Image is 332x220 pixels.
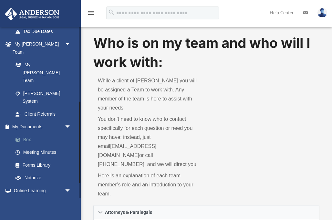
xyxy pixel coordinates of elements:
[98,115,202,169] p: You don’t need to know who to contact specifically for each question or need you may have; instea...
[9,159,78,172] a: Forms Library
[87,12,95,17] a: menu
[9,197,78,210] a: Courses
[3,8,61,20] img: Anderson Advisors Platinum Portal
[9,25,81,38] a: Tax Due Dates
[98,76,202,112] p: While a client of [PERSON_NAME] you will be assigned a Team to work with. Any member of the team ...
[9,108,78,120] a: Client Referrals
[9,133,81,146] a: Box
[9,146,81,159] a: Meeting Minutes
[9,58,74,87] a: My [PERSON_NAME] Team
[5,38,78,58] a: My [PERSON_NAME] Teamarrow_drop_down
[108,9,115,16] i: search
[65,120,78,134] span: arrow_drop_down
[87,9,95,17] i: menu
[5,184,78,197] a: Online Learningarrow_drop_down
[93,205,319,219] a: Attorneys & Paralegals
[93,34,319,72] h1: Who is on my team and who will I work with:
[98,143,156,158] a: [EMAIL_ADDRESS][DOMAIN_NAME]
[9,172,81,184] a: Notarize
[65,184,78,197] span: arrow_drop_down
[105,210,152,215] span: Attorneys & Paralegals
[65,38,78,51] span: arrow_drop_down
[317,8,327,17] img: User Pic
[5,120,81,133] a: My Documentsarrow_drop_down
[98,171,202,198] p: Here is an explanation of each team member’s role and an introduction to your team.
[9,87,78,108] a: [PERSON_NAME] System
